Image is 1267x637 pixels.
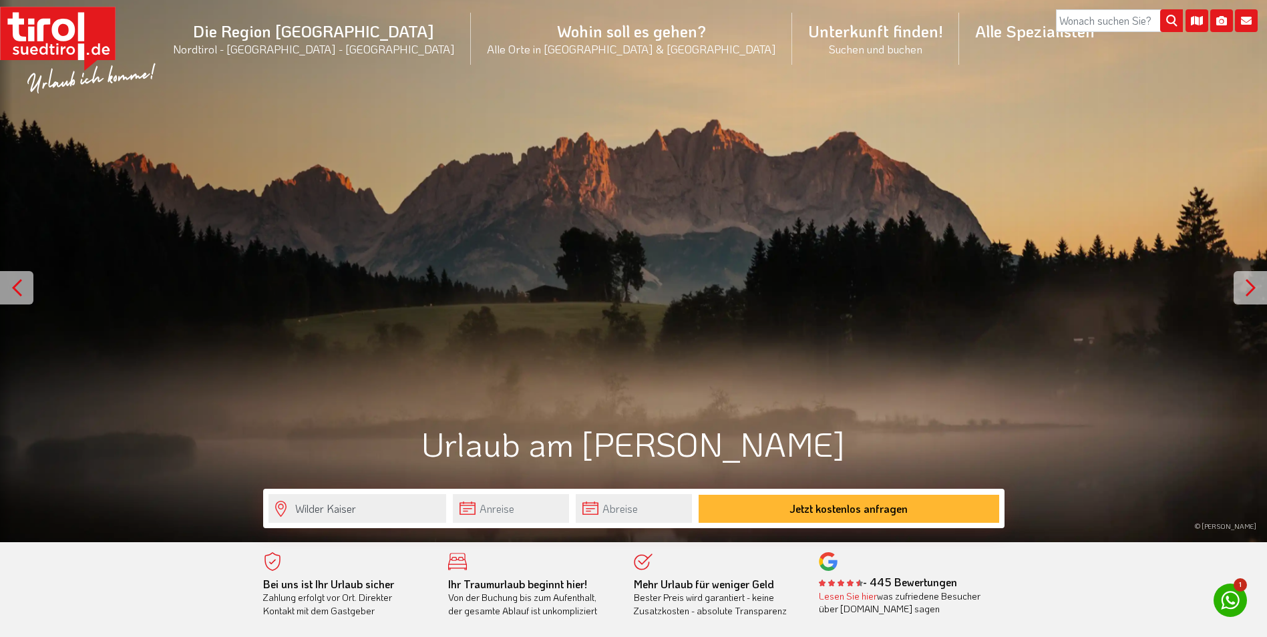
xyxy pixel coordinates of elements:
small: Alle Orte in [GEOGRAPHIC_DATA] & [GEOGRAPHIC_DATA] [487,41,776,56]
small: Nordtirol - [GEOGRAPHIC_DATA] - [GEOGRAPHIC_DATA] [173,41,455,56]
b: Ihr Traumurlaub beginnt hier! [448,577,587,591]
i: Kontakt [1235,9,1258,32]
i: Fotogalerie [1210,9,1233,32]
button: Jetzt kostenlos anfragen [699,495,999,523]
input: Anreise [453,494,569,523]
a: Die Region [GEOGRAPHIC_DATA]Nordtirol - [GEOGRAPHIC_DATA] - [GEOGRAPHIC_DATA] [157,6,471,71]
div: Von der Buchung bis zum Aufenthalt, der gesamte Ablauf ist unkompliziert [448,578,614,618]
div: Bester Preis wird garantiert - keine Zusatzkosten - absolute Transparenz [634,578,799,618]
a: Alle Spezialisten [959,6,1111,56]
b: Mehr Urlaub für weniger Geld [634,577,774,591]
input: Wo soll's hingehen? [268,494,446,523]
small: Suchen und buchen [808,41,943,56]
span: 1 [1234,578,1247,592]
i: Karte öffnen [1186,9,1208,32]
b: Bei uns ist Ihr Urlaub sicher [263,577,394,591]
input: Abreise [576,494,692,523]
div: was zufriedene Besucher über [DOMAIN_NAME] sagen [819,590,984,616]
h1: Urlaub am [PERSON_NAME] [263,425,1005,462]
a: Wohin soll es gehen?Alle Orte in [GEOGRAPHIC_DATA] & [GEOGRAPHIC_DATA] [471,6,792,71]
div: Zahlung erfolgt vor Ort. Direkter Kontakt mit dem Gastgeber [263,578,429,618]
b: - 445 Bewertungen [819,575,957,589]
a: Lesen Sie hier [819,590,877,602]
input: Wonach suchen Sie? [1056,9,1183,32]
a: 1 [1214,584,1247,617]
a: Unterkunft finden!Suchen und buchen [792,6,959,71]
